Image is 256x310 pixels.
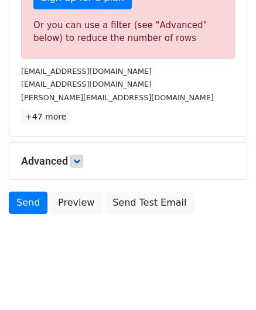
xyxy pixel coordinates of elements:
small: [EMAIL_ADDRESS][DOMAIN_NAME] [21,80,152,88]
iframe: Chat Widget [197,254,256,310]
a: Send Test Email [105,192,194,214]
h5: Advanced [21,155,235,168]
div: Or you can use a filter (see "Advanced" below) to reduce the number of rows [33,19,223,45]
small: [EMAIL_ADDRESS][DOMAIN_NAME] [21,67,152,76]
small: [PERSON_NAME][EMAIL_ADDRESS][DOMAIN_NAME] [21,93,214,102]
a: Send [9,192,47,214]
a: +47 more [21,110,70,124]
a: Preview [50,192,102,214]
